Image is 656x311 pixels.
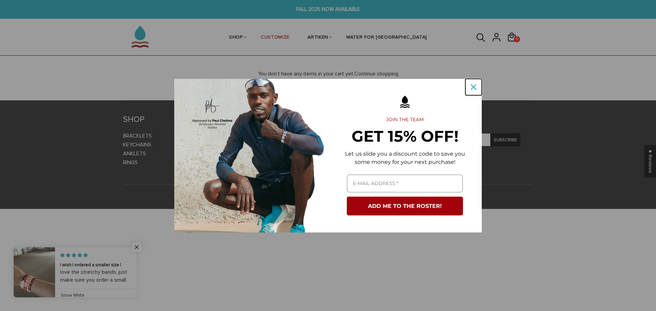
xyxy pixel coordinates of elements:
button: Close [465,79,482,95]
svg: close icon [471,84,476,90]
input: Email field [347,174,463,193]
h2: JOIN THE TEAM [339,117,471,123]
button: ADD ME TO THE ROSTER! [347,197,463,215]
p: Let us slide you a discount code to save you some money for your next purchase! [339,150,471,166]
strong: GET 15% OFF! [352,127,459,145]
